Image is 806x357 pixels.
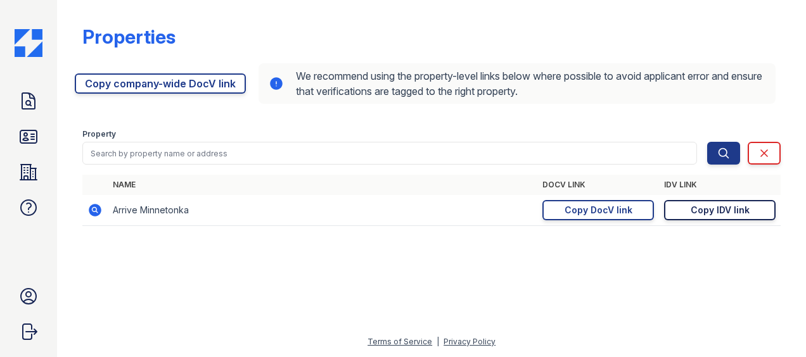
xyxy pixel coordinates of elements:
th: Name [108,175,537,195]
div: | [437,337,439,346]
input: Search by property name or address [82,142,697,165]
a: Terms of Service [368,337,432,346]
a: Copy DocV link [542,200,654,220]
div: We recommend using the property-level links below where possible to avoid applicant error and ens... [259,63,776,104]
label: Property [82,129,116,139]
a: Privacy Policy [444,337,496,346]
th: IDV Link [659,175,781,195]
div: Copy DocV link [565,204,632,216]
a: Copy IDV link [664,200,776,220]
div: Properties [82,25,176,48]
a: Copy company-wide DocV link [75,73,246,94]
td: Arrive Minnetonka [108,195,537,226]
img: CE_Icon_Blue-c292c112584629df590d857e76928e9f676e5b41ef8f769ba2f05ee15b207248.png [15,29,42,57]
div: Copy IDV link [691,204,750,216]
th: DocV Link [537,175,659,195]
